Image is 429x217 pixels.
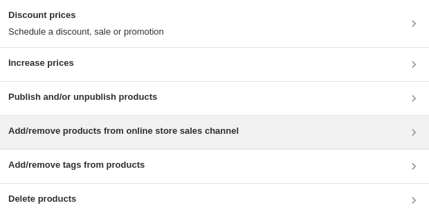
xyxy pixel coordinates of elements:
[8,90,157,104] h3: Publish and/or unpublish products
[8,158,145,172] h3: Add/remove tags from products
[8,192,76,206] h3: Delete products
[8,25,164,39] p: Schedule a discount, sale or promotion
[8,56,74,70] h3: Increase prices
[8,8,164,22] h3: Discount prices
[8,124,239,138] h3: Add/remove products from online store sales channel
